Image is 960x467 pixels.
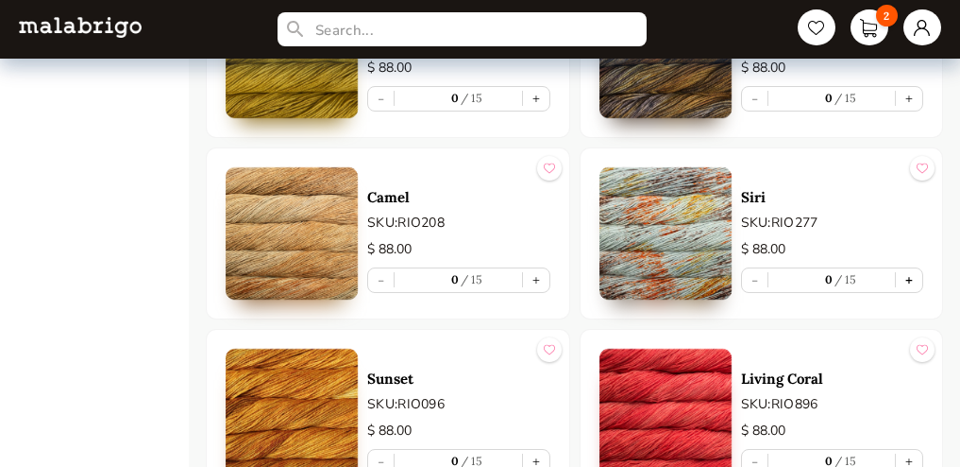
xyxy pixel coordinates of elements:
[367,239,550,260] p: $ 88.00
[523,87,549,111] button: +
[741,188,924,206] a: Siri
[367,188,550,206] a: Camel
[851,9,888,45] a: 2
[833,272,857,286] label: 15
[367,213,550,233] p: SKU: RIO208
[367,421,550,441] p: $ 88.00
[741,421,924,441] p: $ 88.00
[523,268,549,292] button: +
[367,370,550,388] a: Sunset
[459,272,483,286] label: 15
[833,91,857,105] label: 15
[741,370,924,388] a: Living Coral
[278,12,647,46] input: Search...
[599,167,732,300] img: 0.jpg
[896,87,922,111] button: +
[459,91,483,105] label: 15
[741,239,924,260] p: $ 88.00
[741,213,924,233] p: SKU: RIO277
[741,58,924,78] p: $ 88.00
[876,5,898,26] span: 2
[741,394,924,414] p: SKU: RIO896
[896,268,922,292] button: +
[367,394,550,414] p: SKU: RIO096
[19,17,142,37] img: L5WsItTXhTFtyxb3tkNoXNspfcfOAAWlbXYcuBTUg0FA22wzaAJ6kXiYLTb6coiuTfQf1mE2HwVko7IAAAAASUVORK5CYII=
[226,167,358,300] img: 0.jpg
[367,58,550,78] p: $ 88.00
